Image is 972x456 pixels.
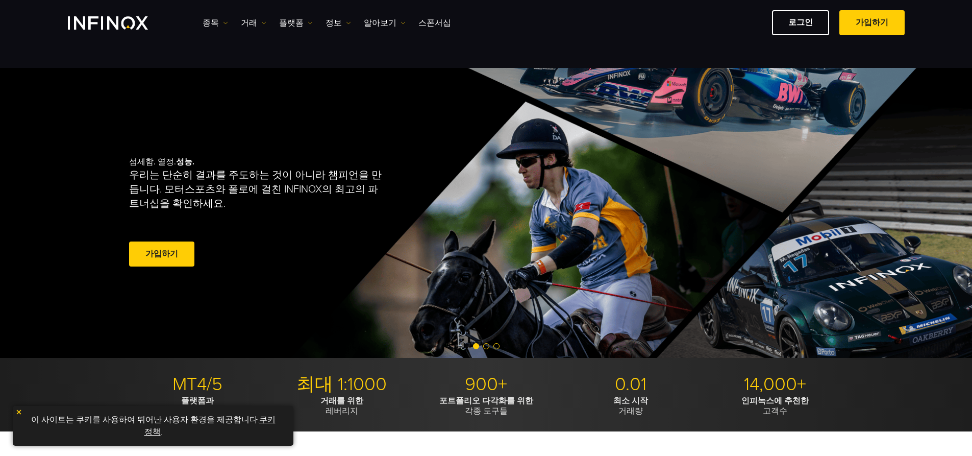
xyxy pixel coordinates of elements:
a: 종목 [203,17,228,29]
span: Go to slide 3 [493,343,500,349]
p: 0.01 [562,373,699,396]
strong: 플랫폼과 [181,396,214,406]
p: 우리는 단순히 결과를 주도하는 것이 아니라 챔피언을 만듭니다. 모터스포츠와 폴로에 걸친 INFINOX의 최고의 파트너십을 확인하세요. [129,168,386,211]
strong: 인피녹스에 추천한 [741,396,809,406]
img: yellow close icon [15,409,22,416]
p: 각종 도구들 [418,396,555,416]
p: 최대 1:1000 [273,373,410,396]
div: 섬세함. 열정. [129,140,451,285]
p: MT4/5 [129,373,266,396]
p: 고객수 [707,396,843,416]
strong: 포트폴리오 다각화를 위한 [439,396,533,406]
span: Go to slide 2 [483,343,489,349]
a: 정보 [326,17,351,29]
a: INFINOX Logo [68,16,172,30]
strong: 성능. [176,157,194,167]
a: 스폰서십 [418,17,451,29]
p: 최신 거래 도구 [129,396,266,416]
a: 가입하기 [839,10,905,35]
a: 알아보기 [364,17,406,29]
strong: 최소 시작 [613,396,648,406]
a: 로그인 [772,10,829,35]
strong: 거래를 위한 [320,396,363,406]
a: 플랫폼 [279,17,313,29]
p: 이 사이트는 쿠키를 사용하여 뛰어난 사용자 환경을 제공합니다. . [18,411,288,441]
p: 거래량 [562,396,699,416]
p: 레버리지 [273,396,410,416]
span: Go to slide 1 [473,343,479,349]
p: 14,000+ [707,373,843,396]
a: 가입하기 [129,242,194,267]
a: 거래 [241,17,266,29]
p: 900+ [418,373,555,396]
